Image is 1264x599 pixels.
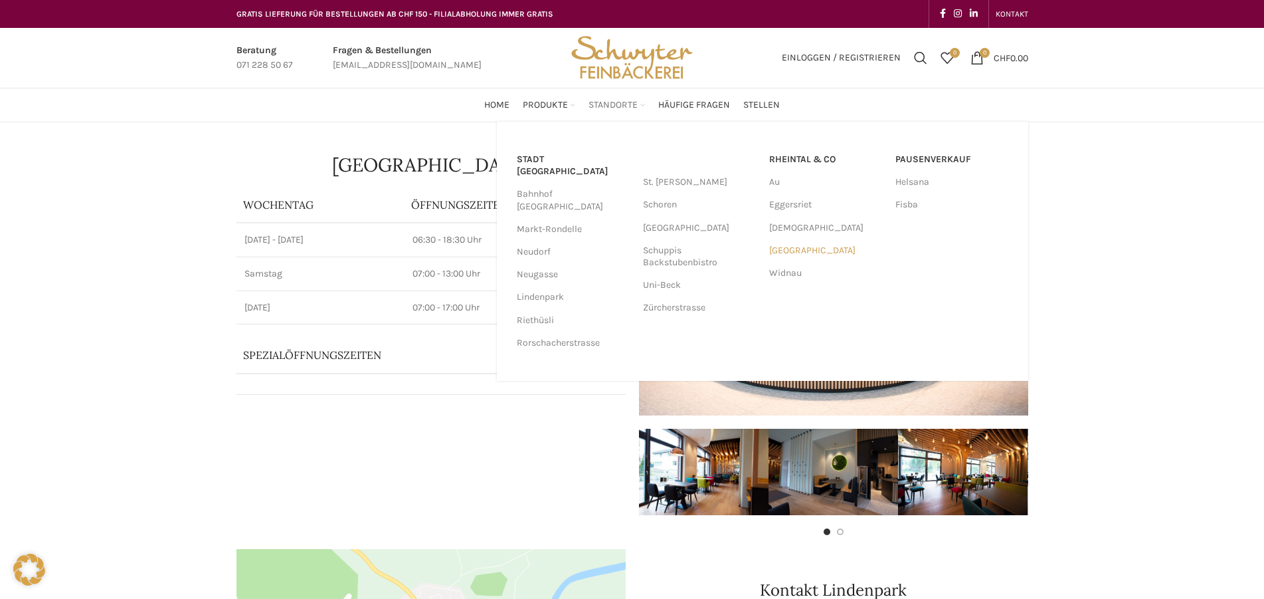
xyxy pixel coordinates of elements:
[411,197,618,212] p: ÖFFNUNGSZEITEN
[588,92,645,118] a: Standorte
[996,1,1028,27] a: KONTAKT
[243,348,582,362] p: Spezialöffnungszeiten
[950,48,960,58] span: 0
[769,217,882,239] a: [DEMOGRAPHIC_DATA]
[639,582,1028,598] h2: Kontakt Lindenpark
[643,274,756,297] a: Uni-Beck
[243,197,399,212] p: Wochentag
[517,148,630,183] a: Stadt [GEOGRAPHIC_DATA]
[517,332,630,354] a: Rorschacherstrasse
[1028,429,1157,515] img: 016-e1571924866289
[643,217,756,239] a: [GEOGRAPHIC_DATA]
[769,148,882,171] a: RHEINTAL & CO
[743,99,780,112] span: Stellen
[244,301,397,314] p: [DATE]
[996,9,1028,19] span: KONTAKT
[230,92,1035,118] div: Main navigation
[994,52,1028,63] bdi: 0.00
[643,297,756,319] a: Zürcherstrasse
[898,429,1028,515] div: 3 / 4
[743,92,780,118] a: Stellen
[769,193,882,216] a: Eggersriet
[517,263,630,286] a: Neugasse
[567,28,697,88] img: Bäckerei Schwyter
[639,429,768,515] div: 1 / 4
[236,9,553,19] span: GRATIS LIEFERUNG FÜR BESTELLUNGEN AB CHF 150 - FILIALABHOLUNG IMMER GRATIS
[517,286,630,308] a: Lindenpark
[966,5,982,23] a: Linkedin social link
[484,99,509,112] span: Home
[236,156,626,174] h1: [GEOGRAPHIC_DATA]
[484,92,509,118] a: Home
[639,429,768,515] img: 003-e1571984124433
[824,529,830,535] li: Go to slide 1
[769,239,882,262] a: [GEOGRAPHIC_DATA]
[1028,429,1157,515] div: 4 / 4
[994,52,1010,63] span: CHF
[964,45,1035,71] a: 0 CHF0.00
[782,53,901,62] span: Einloggen / Registrieren
[658,99,730,112] span: Häufige Fragen
[244,267,397,281] p: Samstag
[412,267,617,281] p: 07:00 - 13:00 Uhr
[989,1,1035,27] div: Secondary navigation
[643,193,756,216] a: Schoren
[523,99,568,112] span: Produkte
[769,262,882,285] a: Widnau
[517,183,630,217] a: Bahnhof [GEOGRAPHIC_DATA]
[517,241,630,263] a: Neudorf
[936,5,950,23] a: Facebook social link
[769,171,882,193] a: Au
[567,51,697,62] a: Site logo
[768,429,898,515] img: 002-1-e1571984059720
[768,429,898,515] div: 2 / 4
[658,92,730,118] a: Häufige Fragen
[588,99,638,112] span: Standorte
[950,5,966,23] a: Instagram social link
[517,218,630,241] a: Markt-Rondelle
[244,233,397,247] p: [DATE] - [DATE]
[895,171,1008,193] a: Helsana
[236,43,293,73] a: Infobox link
[775,45,907,71] a: Einloggen / Registrieren
[898,429,1028,515] img: 006-e1571983941404
[643,171,756,193] a: St. [PERSON_NAME]
[934,45,960,71] a: 0
[980,48,990,58] span: 0
[895,193,1008,216] a: Fisba
[837,529,844,535] li: Go to slide 2
[523,92,575,118] a: Produkte
[934,45,960,71] div: Meine Wunschliste
[412,301,617,314] p: 07:00 - 17:00 Uhr
[643,239,756,274] a: Schuppis Backstubenbistro
[895,148,1008,171] a: Pausenverkauf
[907,45,934,71] a: Suchen
[333,43,482,73] a: Infobox link
[412,233,617,247] p: 06:30 - 18:30 Uhr
[517,309,630,332] a: Riethüsli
